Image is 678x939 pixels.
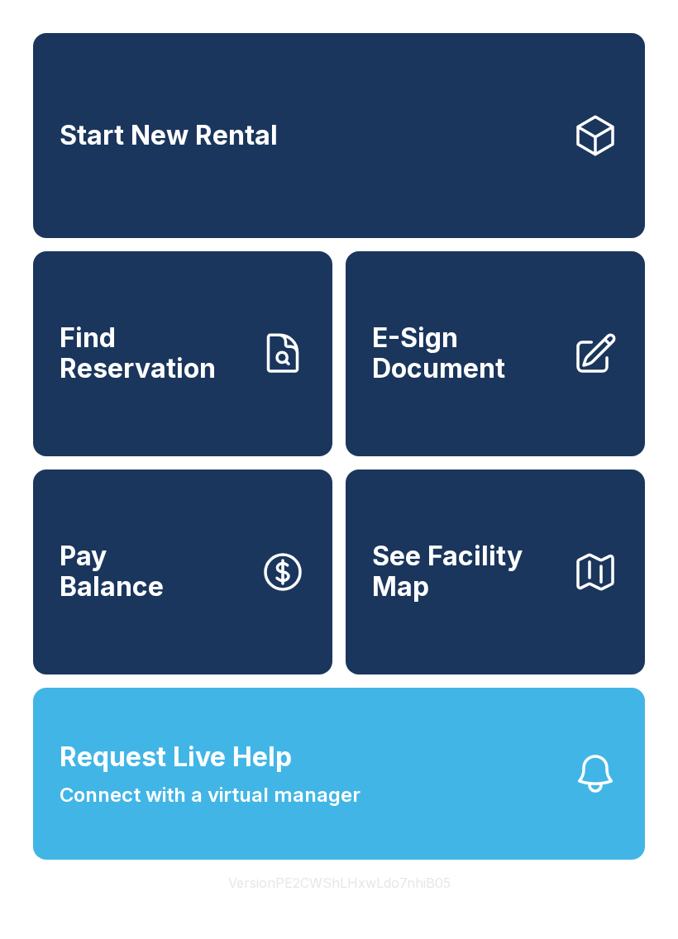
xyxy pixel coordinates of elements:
button: VersionPE2CWShLHxwLdo7nhiB05 [215,860,464,906]
button: Request Live HelpConnect with a virtual manager [33,688,645,860]
button: See Facility Map [346,469,645,674]
span: Connect with a virtual manager [60,780,360,810]
span: Request Live Help [60,737,292,777]
span: E-Sign Document [372,323,559,384]
a: Start New Rental [33,33,645,238]
span: Find Reservation [60,323,246,384]
span: Start New Rental [60,121,278,151]
span: Pay Balance [60,541,164,602]
a: PayBalance [33,469,332,674]
a: Find Reservation [33,251,332,456]
span: See Facility Map [372,541,559,602]
a: E-Sign Document [346,251,645,456]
